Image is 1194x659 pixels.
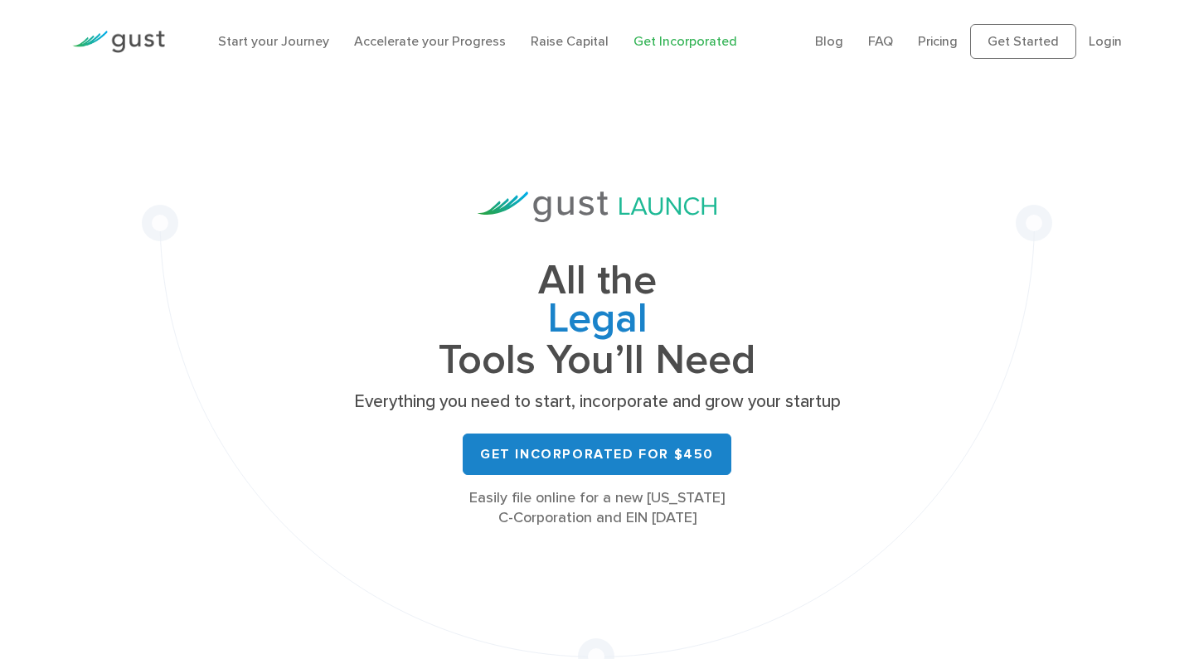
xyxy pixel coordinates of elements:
p: Everything you need to start, incorporate and grow your startup [348,390,846,414]
a: Pricing [918,33,958,49]
a: Accelerate your Progress [354,33,506,49]
a: FAQ [868,33,893,49]
a: Get Started [970,24,1076,59]
a: Raise Capital [531,33,609,49]
a: Blog [815,33,843,49]
a: Start your Journey [218,33,329,49]
h1: All the Tools You’ll Need [348,262,846,379]
img: Gust Launch Logo [478,191,716,222]
span: Legal [348,300,846,342]
div: Easily file online for a new [US_STATE] C-Corporation and EIN [DATE] [348,488,846,528]
a: Get Incorporated [633,33,737,49]
img: Gust Logo [72,31,165,53]
a: Login [1089,33,1122,49]
a: Get Incorporated for $450 [463,434,731,475]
